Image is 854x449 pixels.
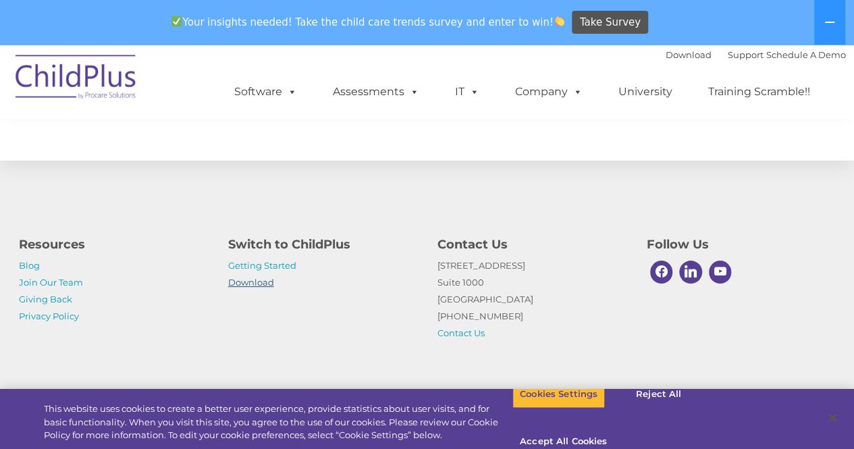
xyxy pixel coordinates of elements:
font: | [666,49,846,60]
button: Cookies Settings [512,380,605,408]
img: ChildPlus by Procare Solutions [9,45,144,113]
a: Schedule A Demo [766,49,846,60]
a: Youtube [705,257,735,287]
a: Download [666,49,712,60]
a: Join Our Team [19,277,83,288]
span: Your insights needed! Take the child care trends survey and enter to win! [166,9,570,35]
a: Support [728,49,764,60]
a: Take Survey [572,11,648,34]
span: Take Survey [580,11,641,34]
button: Reject All [616,380,701,408]
p: [STREET_ADDRESS] Suite 1000 [GEOGRAPHIC_DATA] [PHONE_NUMBER] [437,257,626,342]
a: Giving Back [19,294,72,305]
a: Contact Us [437,327,485,338]
a: IT [442,78,493,105]
div: This website uses cookies to create a better user experience, provide statistics about user visit... [44,402,512,442]
h4: Contact Us [437,235,626,254]
a: University [605,78,686,105]
a: Assessments [319,78,433,105]
a: Getting Started [228,260,296,271]
button: Close [818,403,847,433]
h4: Follow Us [647,235,836,254]
span: Last name [188,89,229,99]
a: Facebook [647,257,676,287]
img: ✅ [171,16,182,26]
a: Company [502,78,596,105]
a: Blog [19,260,40,271]
a: Download [228,277,274,288]
a: Training Scramble!! [695,78,824,105]
a: Privacy Policy [19,311,79,321]
a: Linkedin [676,257,705,287]
span: Phone number [188,144,245,155]
img: 👏 [554,16,564,26]
h4: Switch to ChildPlus [228,235,417,254]
h4: Resources [19,235,208,254]
a: Software [221,78,311,105]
